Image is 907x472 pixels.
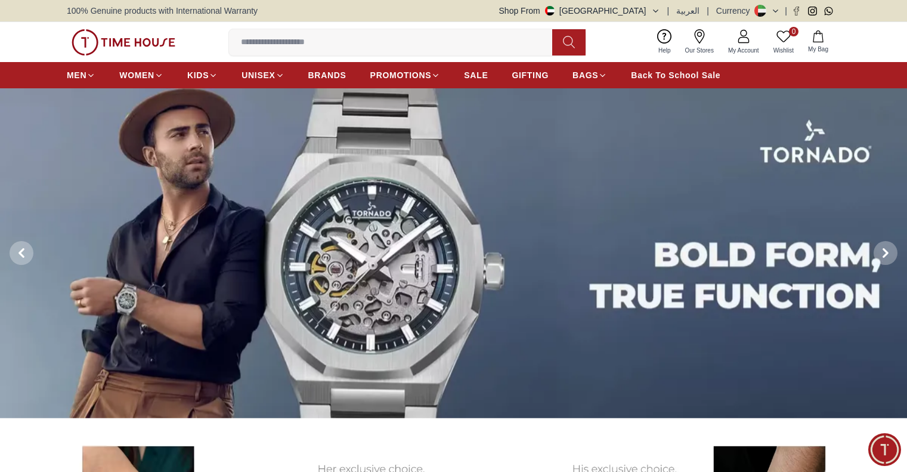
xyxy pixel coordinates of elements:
[631,64,720,86] a: Back To School Sale
[868,433,901,466] div: Chat Widget
[499,5,660,17] button: Shop From[GEOGRAPHIC_DATA]
[308,69,346,81] span: BRANDS
[716,5,755,17] div: Currency
[723,46,764,55] span: My Account
[72,29,175,55] img: ...
[769,46,798,55] span: Wishlist
[824,7,833,16] a: Whatsapp
[67,5,258,17] span: 100% Genuine products with International Warranty
[680,46,719,55] span: Our Stores
[792,7,801,16] a: Facebook
[545,6,555,16] img: United Arab Emirates
[803,45,833,54] span: My Bag
[801,28,835,56] button: My Bag
[766,27,801,57] a: 0Wishlist
[370,69,432,81] span: PROMOTIONS
[512,64,549,86] a: GIFTING
[572,69,598,81] span: BAGS
[242,64,284,86] a: UNISEX
[308,64,346,86] a: BRANDS
[631,69,720,81] span: Back To School Sale
[789,27,798,36] span: 0
[187,64,218,86] a: KIDS
[808,7,817,16] a: Instagram
[654,46,676,55] span: Help
[651,27,678,57] a: Help
[676,5,699,17] button: العربية
[119,69,154,81] span: WOMEN
[119,64,163,86] a: WOMEN
[67,64,95,86] a: MEN
[370,64,441,86] a: PROMOTIONS
[187,69,209,81] span: KIDS
[678,27,721,57] a: Our Stores
[67,69,86,81] span: MEN
[785,5,787,17] span: |
[242,69,275,81] span: UNISEX
[572,64,607,86] a: BAGS
[667,5,670,17] span: |
[464,69,488,81] span: SALE
[464,64,488,86] a: SALE
[707,5,709,17] span: |
[512,69,549,81] span: GIFTING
